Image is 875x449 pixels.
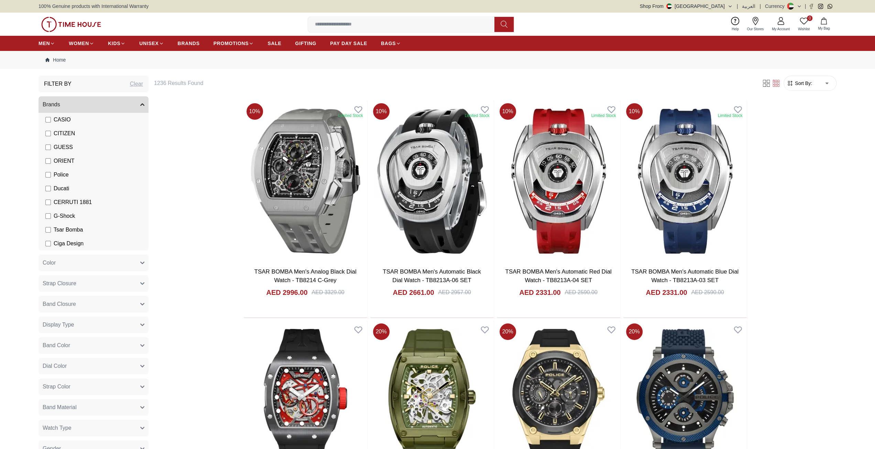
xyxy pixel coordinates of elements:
a: PAY DAY SALE [330,37,367,50]
a: TSAR BOMBA Men's Analog Black Dial Watch - TB8214 C-Grey [254,268,356,284]
span: 10 % [500,103,516,120]
div: AED 3329.00 [311,288,344,297]
a: SALE [267,37,281,50]
button: العربية [742,3,755,10]
a: TSAR BOMBA Men's Automatic Black Dial Watch - TB8213A-06 SET [370,100,494,262]
div: Limited Stock [718,113,742,118]
h4: AED 2661.00 [393,288,434,297]
span: GIFTING [295,40,316,47]
span: Strap Color [43,383,70,391]
span: SALE [267,40,281,47]
a: TSAR BOMBA Men's Automatic Blue Dial Watch - TB8213A-03 SET [623,100,747,262]
span: 10 % [626,103,643,120]
a: BAGS [381,37,401,50]
button: Band Closure [39,296,149,312]
span: Strap Closure [43,279,76,288]
a: Our Stores [743,15,768,33]
span: My Account [769,26,792,32]
input: Ducati [45,186,51,191]
span: Dial Color [43,362,67,370]
button: My Bag [814,16,834,32]
span: PROMOTIONS [214,40,249,47]
span: Our Stores [744,26,766,32]
span: BRANDS [178,40,200,47]
h3: Filter By [44,80,72,88]
a: 0Wishlist [794,15,814,33]
a: BRANDS [178,37,200,50]
span: Wishlist [795,26,812,32]
span: | [737,3,738,10]
span: CITIZEN [54,129,75,138]
button: Watch Type [39,420,149,436]
input: Tsar Bomba [45,227,51,233]
span: 100% Genuine products with International Warranty [39,3,149,10]
button: Strap Color [39,378,149,395]
span: My Bag [815,26,832,31]
span: Display Type [43,321,74,329]
span: Sort By: [794,80,812,87]
button: Sort By: [787,80,812,87]
a: MEN [39,37,55,50]
span: UNISEX [139,40,158,47]
span: WOMEN [69,40,89,47]
span: Tsar Bomba [54,226,83,234]
span: Color [43,259,56,267]
span: PAY DAY SALE [330,40,367,47]
h4: AED 2331.00 [519,288,560,297]
input: CITIZEN [45,131,51,136]
div: Clear [130,80,143,88]
div: Limited Stock [464,113,489,118]
a: Help [728,15,743,33]
span: | [759,3,761,10]
span: 20 % [373,323,390,340]
div: AED 2957.00 [438,288,471,297]
span: MEN [39,40,50,47]
span: 20 % [500,323,516,340]
input: CERRUTI 1881 [45,200,51,205]
div: Limited Stock [591,113,616,118]
a: WOMEN [69,37,94,50]
span: 20 % [626,323,643,340]
button: Display Type [39,317,149,333]
span: CERRUTI 1881 [54,198,92,206]
div: AED 2590.00 [691,288,724,297]
button: Band Material [39,399,149,416]
a: TSAR BOMBA Men's Automatic Blue Dial Watch - TB8213A-03 SET [631,268,739,284]
img: TSAR BOMBA Men's Analog Black Dial Watch - TB8214 C-Grey [244,100,367,262]
nav: Breadcrumb [39,51,836,69]
span: Ducati [54,184,69,193]
input: ORIENT [45,158,51,164]
a: KIDS [108,37,125,50]
span: GUESS [54,143,73,151]
span: Band Closure [43,300,76,308]
a: TSAR BOMBA Men's Automatic Black Dial Watch - TB8213A-06 SET [383,268,481,284]
span: Police [54,171,69,179]
a: Facebook [809,4,814,9]
div: Currency [765,3,787,10]
a: Instagram [818,4,823,9]
span: KIDS [108,40,120,47]
input: Police [45,172,51,178]
span: Band Color [43,341,70,350]
span: 10 % [373,103,390,120]
span: CASIO [54,116,71,124]
span: | [805,3,806,10]
span: Watch Type [43,424,72,432]
button: Band Color [39,337,149,354]
img: TSAR BOMBA Men's Automatic Red Dial Watch - TB8213A-04 SET [497,100,620,262]
a: PROMOTIONS [214,37,254,50]
button: Dial Color [39,358,149,374]
span: 10 % [247,103,263,120]
span: Band Material [43,403,77,411]
input: GUESS [45,145,51,150]
div: Limited Stock [338,113,363,118]
img: ... [41,17,101,32]
input: Ciga Design [45,241,51,246]
button: Shop From[GEOGRAPHIC_DATA] [640,3,733,10]
div: AED 2590.00 [565,288,597,297]
button: Strap Closure [39,275,149,292]
h4: AED 2331.00 [646,288,687,297]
